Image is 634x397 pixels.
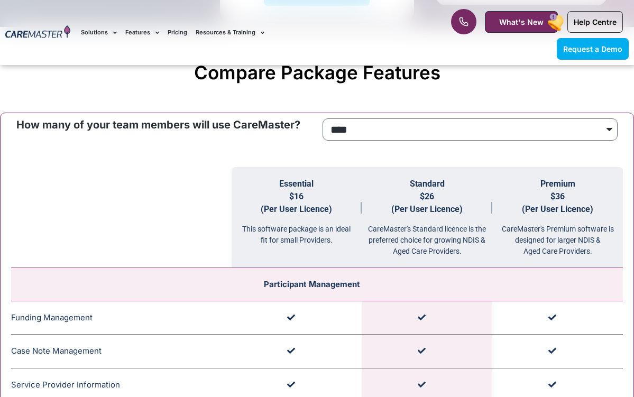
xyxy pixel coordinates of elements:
img: CareMaster Logo [5,25,70,40]
td: Funding Management [11,301,232,335]
th: Essential [232,167,362,268]
span: Help Centre [574,17,617,26]
span: What's New [499,17,544,26]
a: Help Centre [567,11,623,33]
p: How many of your team members will use CareMaster? [16,118,312,132]
nav: Menu [81,15,405,50]
h2: Compare Package Features [5,61,629,84]
div: CareMaster's Premium software is designed for larger NDIS & Aged Care Providers. [492,216,623,257]
a: Request a Demo [557,38,629,60]
div: This software package is an ideal fit for small Providers. [232,216,362,246]
th: Standard [362,167,492,268]
th: Premium [492,167,623,268]
a: What's New [485,11,558,33]
span: $26 (Per User Licence) [391,191,463,214]
span: Request a Demo [563,44,622,53]
span: $16 (Per User Licence) [261,191,332,214]
td: Case Note Management [11,335,232,368]
a: Resources & Training [196,15,264,50]
a: Solutions [81,15,117,50]
span: Participant Management [264,279,360,289]
a: Pricing [168,15,187,50]
div: CareMaster's Standard licence is the preferred choice for growing NDIS & Aged Care Providers. [362,216,492,257]
a: Features [125,15,159,50]
span: $36 (Per User Licence) [522,191,593,214]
